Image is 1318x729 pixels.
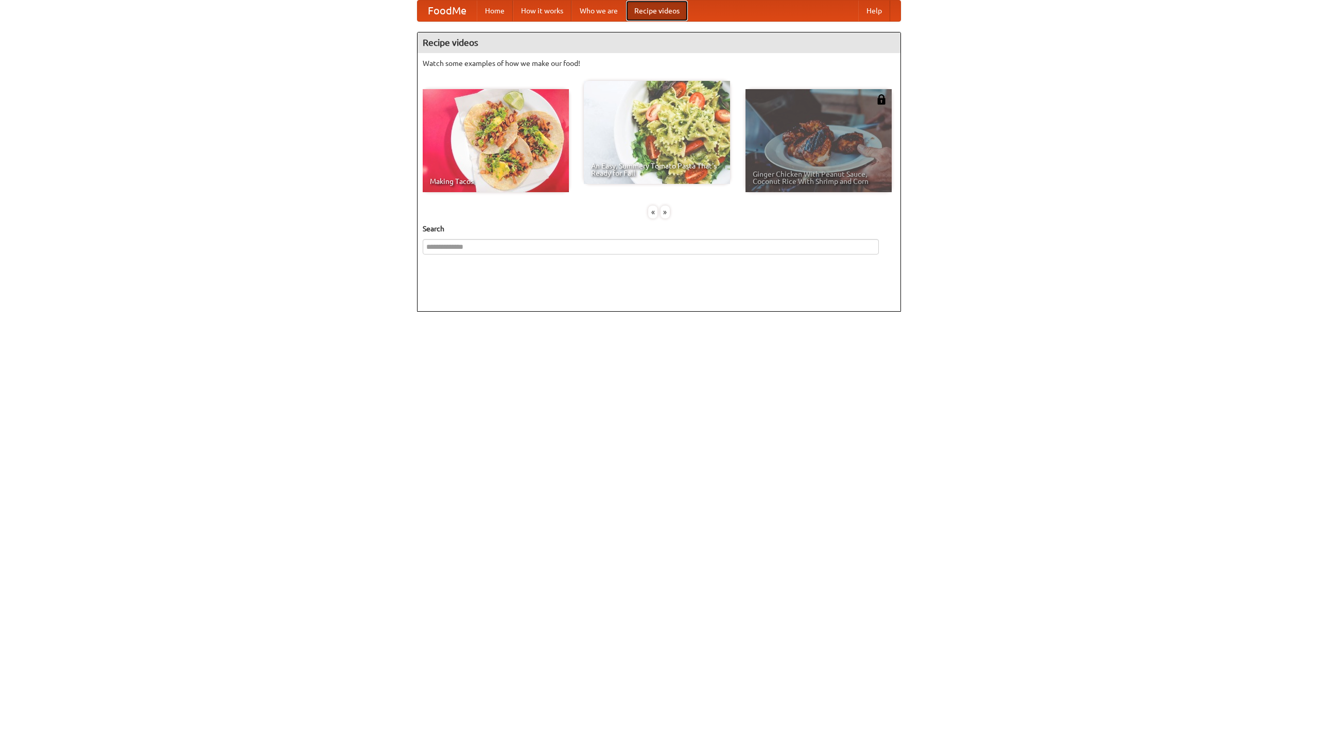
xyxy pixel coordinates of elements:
span: An Easy, Summery Tomato Pasta That's Ready for Fall [591,162,723,177]
a: How it works [513,1,571,21]
a: Making Tacos [423,89,569,192]
a: An Easy, Summery Tomato Pasta That's Ready for Fall [584,81,730,184]
div: « [648,206,657,218]
img: 483408.png [876,94,887,105]
a: Home [477,1,513,21]
a: Recipe videos [626,1,688,21]
a: FoodMe [418,1,477,21]
a: Help [858,1,890,21]
p: Watch some examples of how we make our food! [423,58,895,69]
a: Who we are [571,1,626,21]
h5: Search [423,224,895,234]
div: » [661,206,670,218]
span: Making Tacos [430,178,562,185]
h4: Recipe videos [418,32,900,53]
